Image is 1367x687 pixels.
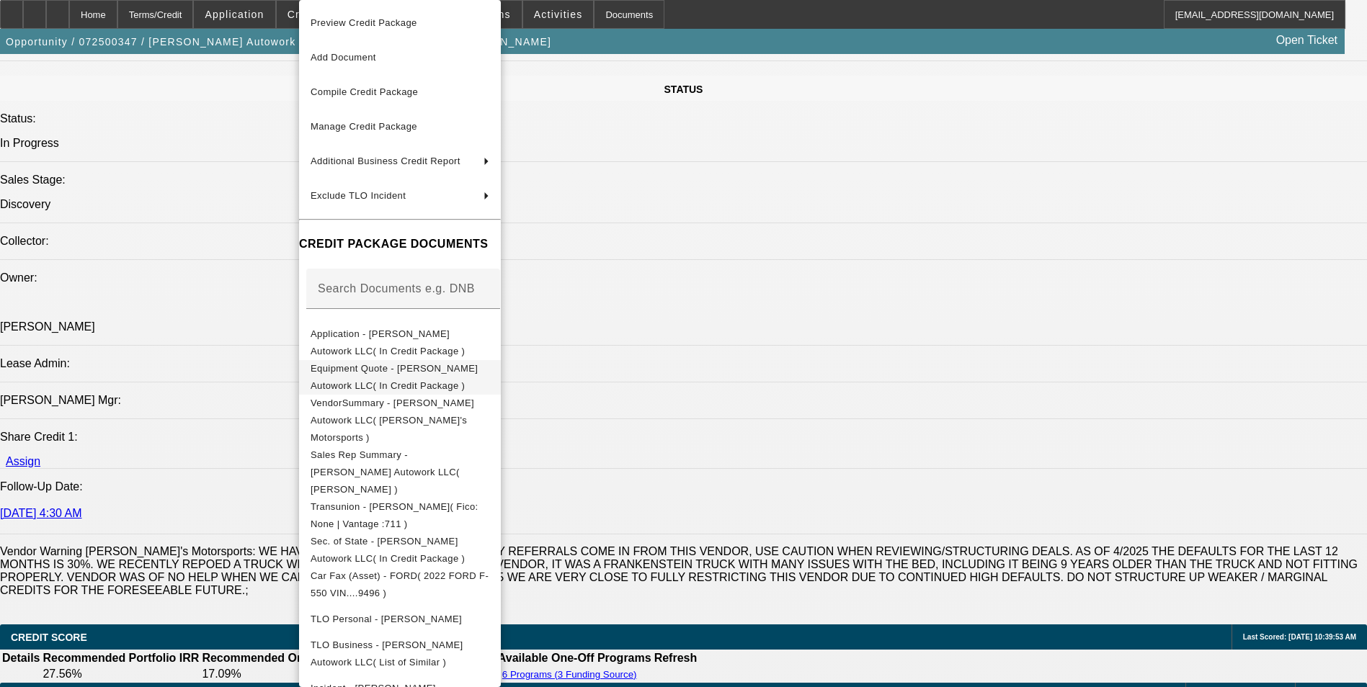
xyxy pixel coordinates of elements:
span: Exclude TLO Incident [311,190,406,201]
button: Application - Jaimes Autowork LLC( In Credit Package ) [299,325,501,360]
span: Manage Credit Package [311,121,417,132]
button: TLO Personal - Jaimes, Carlos [299,602,501,637]
span: Transunion - [PERSON_NAME]( Fico: None | Vantage :711 ) [311,501,478,529]
button: TLO Business - Jaimes Autowork LLC( List of Similar ) [299,637,501,671]
span: Compile Credit Package [311,86,418,97]
span: VendorSummary - [PERSON_NAME] Autowork LLC( [PERSON_NAME]'s Motorsports ) [311,398,474,443]
mat-label: Search Documents e.g. DNB [318,282,475,295]
button: VendorSummary - Jaimes Autowork LLC( Nick's Motorsports ) [299,395,501,446]
button: Equipment Quote - Jaimes Autowork LLC( In Credit Package ) [299,360,501,395]
span: TLO Personal - [PERSON_NAME] [311,614,462,624]
span: TLO Business - [PERSON_NAME] Autowork LLC( List of Similar ) [311,639,463,668]
span: Sales Rep Summary - [PERSON_NAME] Autowork LLC( [PERSON_NAME] ) [311,449,460,495]
button: Sales Rep Summary - Jaimes Autowork LLC( Nubie, Daniel ) [299,446,501,498]
span: Preview Credit Package [311,17,417,28]
span: Equipment Quote - [PERSON_NAME] Autowork LLC( In Credit Package ) [311,363,478,391]
span: Application - [PERSON_NAME] Autowork LLC( In Credit Package ) [311,328,465,356]
button: Sec. of State - Jaimes Autowork LLC( In Credit Package ) [299,533,501,567]
span: Add Document [311,52,376,63]
h4: CREDIT PACKAGE DOCUMENTS [299,235,501,253]
button: Transunion - Jaimes, Carlos( Fico: None | Vantage :711 ) [299,498,501,533]
span: Car Fax (Asset) - FORD( 2022 FORD F-550 VIN....9496 ) [311,570,489,598]
button: Car Fax (Asset) - FORD( 2022 FORD F-550 VIN....9496 ) [299,567,501,602]
span: Sec. of State - [PERSON_NAME] Autowork LLC( In Credit Package ) [311,536,465,564]
span: Additional Business Credit Report [311,156,460,166]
